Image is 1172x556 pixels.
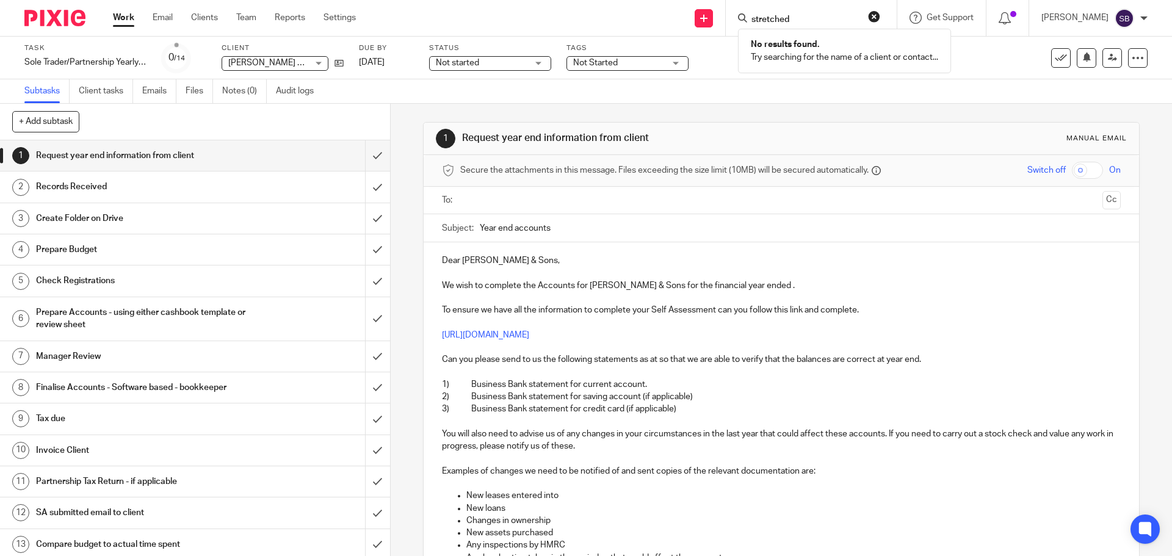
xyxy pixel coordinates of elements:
[36,303,247,334] h1: Prepare Accounts - using either cashbook template or review sheet
[24,56,146,68] div: Sole Trader/Partnership Yearly accounts and tax return
[442,428,1120,453] p: You will also need to advise us of any changes in your circumstances in the last year that could ...
[142,79,176,103] a: Emails
[36,378,247,397] h1: Finalise Accounts - Software based - bookkeeper
[276,79,323,103] a: Audit logs
[36,178,247,196] h1: Records Received
[429,43,551,53] label: Status
[12,473,29,490] div: 11
[442,304,1120,316] p: To ensure we have all the information to complete your Self Assessment can you follow this link a...
[12,348,29,365] div: 7
[927,13,974,22] span: Get Support
[79,79,133,103] a: Client tasks
[466,539,1120,551] p: Any inspections by HMRC
[359,58,385,67] span: [DATE]
[36,272,247,290] h1: Check Registrations
[113,12,134,24] a: Work
[466,502,1120,514] p: New loans
[466,489,1120,502] p: New leases entered into
[36,146,247,165] h1: Request year end information from client
[442,194,455,206] label: To:
[36,240,247,259] h1: Prepare Budget
[12,210,29,227] div: 3
[436,129,455,148] div: 1
[442,403,1120,415] p: 3) Business Bank statement for credit card (if applicable)
[12,179,29,196] div: 2
[12,273,29,290] div: 5
[573,59,618,67] span: Not Started
[174,55,185,62] small: /14
[566,43,689,53] label: Tags
[36,209,247,228] h1: Create Folder on Drive
[1109,164,1121,176] span: On
[324,12,356,24] a: Settings
[460,164,869,176] span: Secure the attachments in this message. Files exceeding the size limit (10MB) will be secured aut...
[36,535,247,554] h1: Compare budget to actual time spent
[236,12,256,24] a: Team
[186,79,213,103] a: Files
[168,51,185,65] div: 0
[36,410,247,428] h1: Tax due
[12,111,79,132] button: + Add subtask
[36,472,247,491] h1: Partnership Tax Return - if applicable
[12,147,29,164] div: 1
[442,222,474,234] label: Subject:
[12,536,29,553] div: 13
[442,255,1120,267] p: Dear [PERSON_NAME] & Sons,
[466,527,1120,539] p: New assets purchased
[36,504,247,522] h1: SA submitted email to client
[868,10,880,23] button: Clear
[442,465,1120,477] p: Examples of changes we need to be notified of and sent copies of the relevant documentation are:
[12,410,29,427] div: 9
[36,347,247,366] h1: Manager Review
[222,43,344,53] label: Client
[436,59,479,67] span: Not started
[442,280,1120,292] p: We wish to complete the Accounts for [PERSON_NAME] & Sons for the financial year ended .
[1102,191,1121,209] button: Cc
[12,310,29,327] div: 6
[24,79,70,103] a: Subtasks
[1066,134,1127,143] div: Manual email
[442,378,1120,391] p: 1) Business Bank statement for current account.
[275,12,305,24] a: Reports
[222,79,267,103] a: Notes (0)
[442,331,529,339] a: [URL][DOMAIN_NAME]
[1115,9,1134,28] img: svg%3E
[228,59,324,67] span: [PERSON_NAME] & Sons
[12,379,29,396] div: 8
[12,442,29,459] div: 10
[442,391,1120,403] p: 2) Business Bank statement for saving account (if applicable)
[12,504,29,521] div: 12
[466,514,1120,527] p: Changes in ownership
[1027,164,1066,176] span: Switch off
[750,15,860,26] input: Search
[24,43,146,53] label: Task
[1041,12,1109,24] p: [PERSON_NAME]
[191,12,218,24] a: Clients
[462,132,808,145] h1: Request year end information from client
[442,353,1120,366] p: Can you please send to us the following statements as at so that we are able to verify that the b...
[359,43,414,53] label: Due by
[24,10,85,26] img: Pixie
[36,441,247,460] h1: Invoice Client
[153,12,173,24] a: Email
[12,241,29,258] div: 4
